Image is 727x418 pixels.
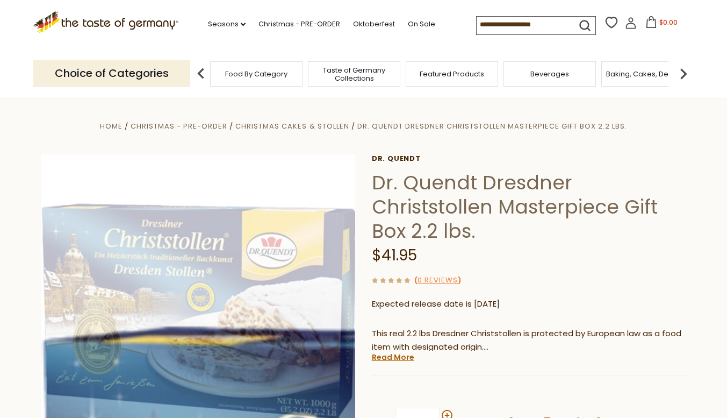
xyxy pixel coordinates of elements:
[225,70,287,78] a: Food By Category
[372,245,417,266] span: $41.95
[408,18,435,30] a: On Sale
[258,18,340,30] a: Christmas - PRE-ORDER
[372,352,414,363] a: Read More
[131,121,227,131] a: Christmas - PRE-ORDER
[190,63,212,84] img: previous arrow
[606,70,689,78] a: Baking, Cakes, Desserts
[372,297,686,311] p: Expected release date is [DATE]
[414,275,461,285] span: ( )
[357,121,627,131] a: Dr. Quendt Dresdner Christstollen Masterpiece Gift Box 2.2 lbs.
[639,16,685,32] button: $0.00
[33,60,190,87] p: Choice of Categories
[372,327,686,354] p: This real 2.2 lbs Dresdner Christstollen is protected by European law as a food item with designa...
[418,275,458,286] a: 0 Reviews
[311,66,397,82] a: Taste of Germany Collections
[673,63,694,84] img: next arrow
[208,18,246,30] a: Seasons
[372,171,686,243] h1: Dr. Quendt Dresdner Christstollen Masterpiece Gift Box 2.2 lbs.
[372,154,686,163] a: Dr. Quendt
[235,121,349,131] a: Christmas Cakes & Stollen
[100,121,123,131] a: Home
[659,18,678,27] span: $0.00
[420,70,484,78] a: Featured Products
[530,70,569,78] a: Beverages
[353,18,395,30] a: Oktoberfest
